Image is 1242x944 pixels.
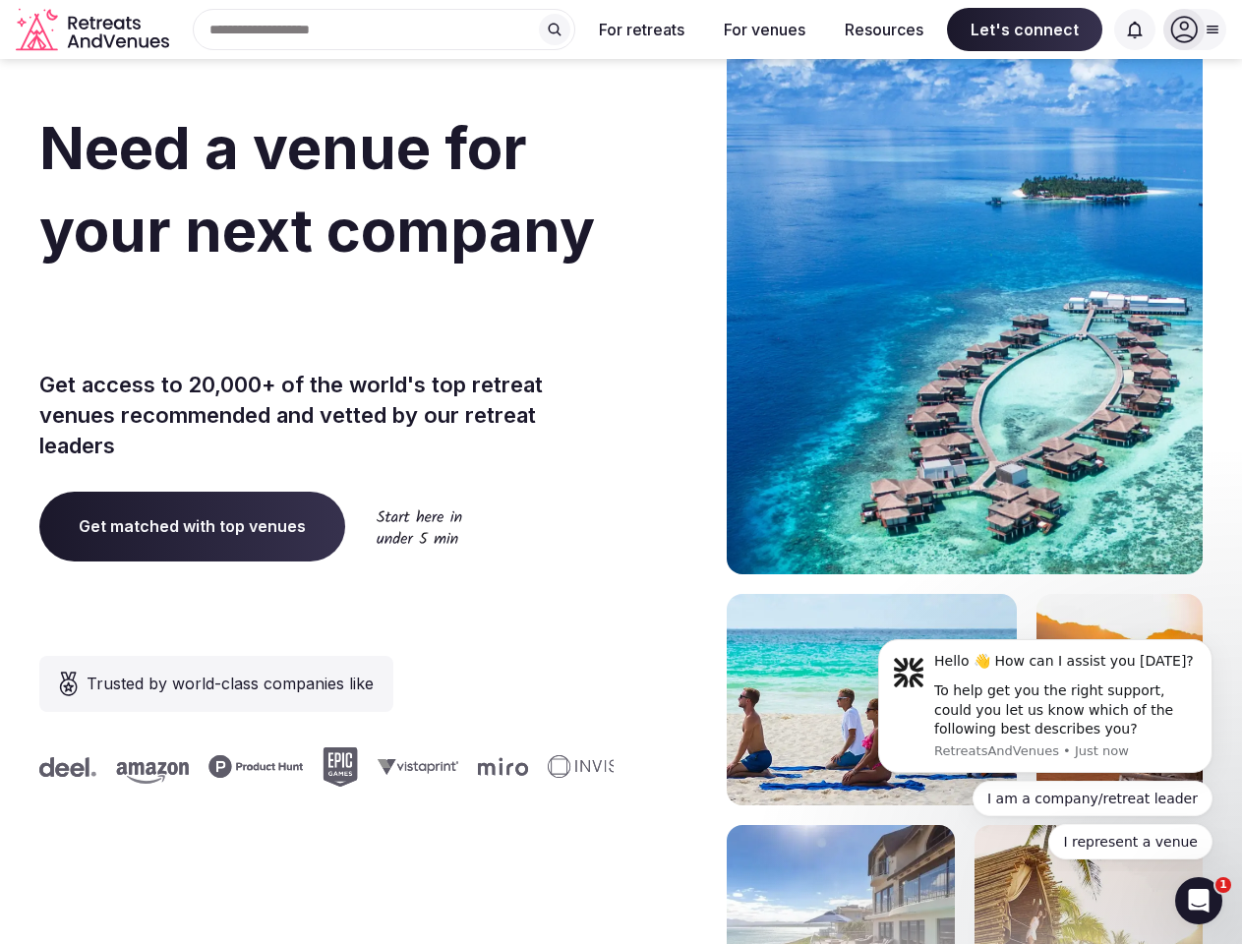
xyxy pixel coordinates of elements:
span: Need a venue for your next company [39,112,595,265]
svg: Vistaprint company logo [332,758,413,775]
span: Trusted by world-class companies like [87,672,374,695]
svg: Retreats and Venues company logo [16,8,173,52]
svg: Miro company logo [433,757,483,776]
span: Let's connect [947,8,1102,51]
button: For venues [708,8,821,51]
img: woman sitting in back of truck with camels [1036,594,1203,805]
button: Resources [829,8,939,51]
a: Get matched with top venues [39,492,345,560]
img: yoga on tropical beach [727,594,1017,805]
img: Start here in under 5 min [377,509,462,544]
iframe: Intercom live chat [1175,877,1222,924]
iframe: Intercom notifications message [849,621,1242,871]
svg: Invisible company logo [503,755,611,779]
p: Get access to 20,000+ of the world's top retreat venues recommended and vetted by our retreat lea... [39,370,614,460]
button: For retreats [583,8,700,51]
span: 1 [1215,877,1231,893]
svg: Epic Games company logo [277,747,313,787]
a: Visit the homepage [16,8,173,52]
